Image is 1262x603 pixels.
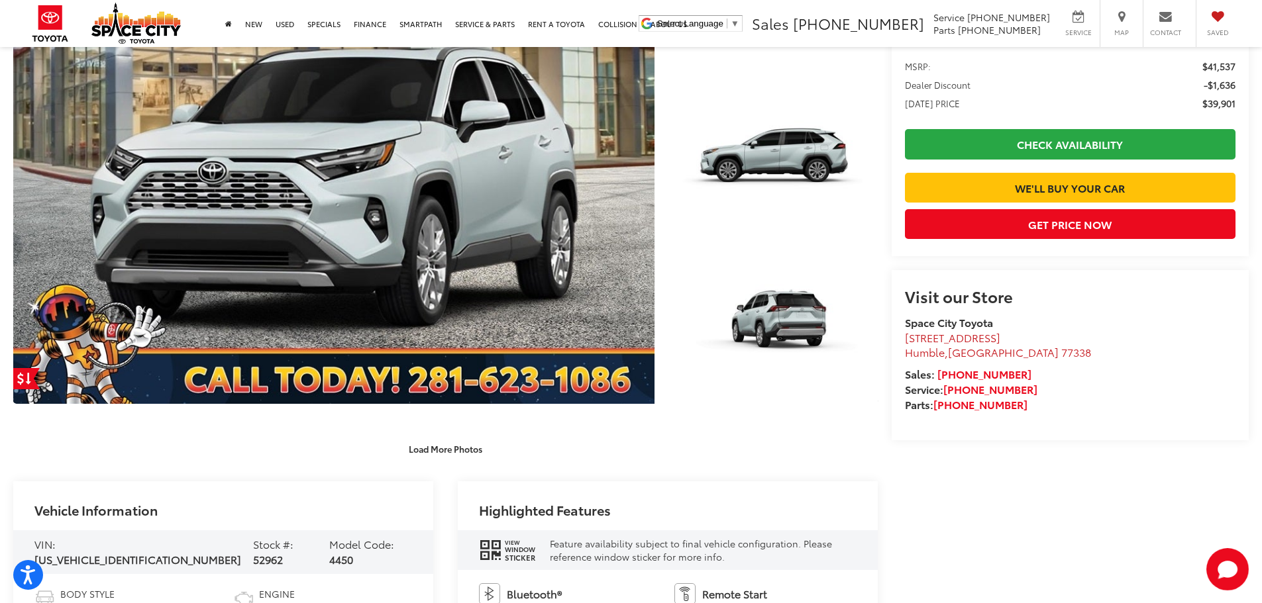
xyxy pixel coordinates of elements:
button: Toggle Chat Window [1206,548,1249,590]
a: [STREET_ADDRESS] Humble,[GEOGRAPHIC_DATA] 77338 [905,330,1091,360]
a: [PHONE_NUMBER] [937,366,1031,381]
span: Contact [1150,28,1181,37]
span: View [505,539,535,546]
a: [PHONE_NUMBER] [933,396,1027,412]
span: [DATE] PRICE [905,97,960,110]
a: [PHONE_NUMBER] [943,381,1037,396]
img: 2025 Toyota RAV4 Limited [666,246,880,405]
span: [PHONE_NUMBER] [967,11,1050,24]
strong: Space City Toyota [905,314,993,330]
a: Select Language​ [657,19,739,28]
span: $41,537 [1202,60,1236,73]
span: Sales [752,13,789,34]
span: [STREET_ADDRESS] [905,330,1000,345]
span: 4450 [329,551,353,567]
span: Service [933,11,965,24]
img: 2025 Toyota RAV4 Limited [666,81,880,241]
h2: Visit our Store [905,287,1236,304]
div: window sticker [479,538,536,561]
span: Map [1107,28,1136,37]
span: Feature availability subject to final vehicle configuration. Please reference window sticker for ... [550,537,832,563]
span: Model Code: [329,536,394,551]
strong: Service: [905,381,1037,396]
span: Sales: [905,366,935,381]
span: ▼ [731,19,739,28]
span: 77338 [1061,344,1091,359]
span: [PHONE_NUMBER] [958,23,1041,36]
span: Dealer Discount [905,78,971,91]
h2: Vehicle Information [34,502,158,517]
span: 52962 [253,551,283,567]
strong: Parts: [905,396,1027,412]
button: Get Price Now [905,209,1236,239]
span: $39,901 [1202,97,1236,110]
span: -$1,636 [1204,78,1236,91]
a: Expand Photo 3 [669,247,878,404]
a: Expand Photo 2 [669,83,878,240]
span: Saved [1203,28,1232,37]
svg: Start Chat [1206,548,1249,590]
span: [PHONE_NUMBER] [793,13,924,34]
span: Stock #: [253,536,293,551]
a: Get Price Drop Alert [13,368,40,389]
h2: Highlighted Features [479,502,611,517]
img: Space City Toyota [91,3,181,44]
a: We'll Buy Your Car [905,173,1236,203]
span: Window [505,546,535,553]
span: Select Language [657,19,723,28]
span: Remote Start [702,586,767,602]
span: Body Style [60,587,136,600]
span: VIN: [34,536,56,551]
a: Check Availability [905,129,1236,159]
button: Load More Photos [399,438,492,461]
span: Service [1063,28,1093,37]
span: Engine [259,587,350,600]
span: Parts [933,23,955,36]
span: MSRP: [905,60,931,73]
span: [US_VEHICLE_IDENTIFICATION_NUMBER] [34,551,241,567]
span: , [905,344,1091,359]
span: [GEOGRAPHIC_DATA] [948,344,1059,359]
span: Humble [905,344,945,359]
span: Sticker [505,554,535,561]
span: Bluetooth® [507,586,562,602]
